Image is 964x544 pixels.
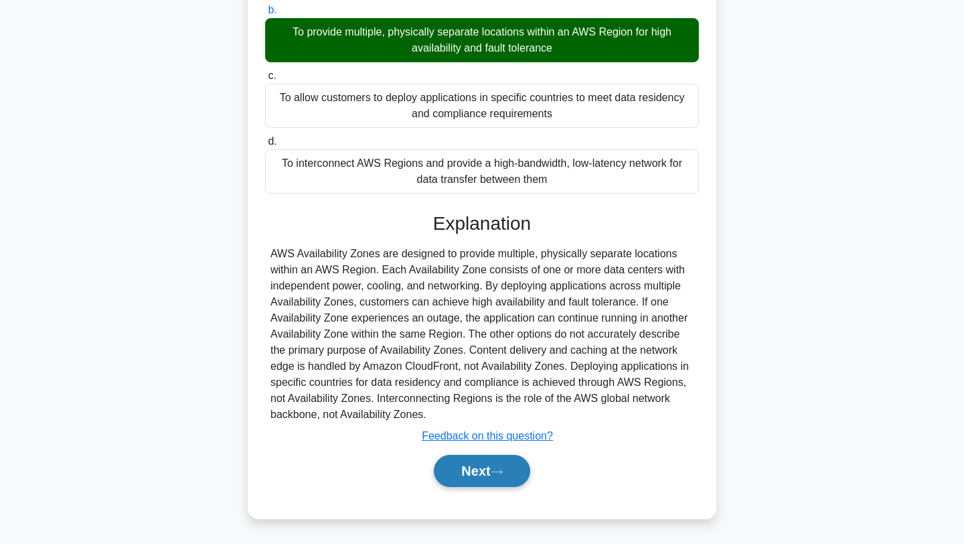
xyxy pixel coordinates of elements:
[268,135,276,147] span: d.
[273,212,691,235] h3: Explanation
[268,70,276,81] span: c.
[434,455,530,487] button: Next
[265,149,699,194] div: To interconnect AWS Regions and provide a high-bandwidth, low-latency network for data transfer b...
[268,4,276,15] span: b.
[265,18,699,62] div: To provide multiple, physically separate locations within an AWS Region for high availability and...
[270,246,694,423] div: AWS Availability Zones are designed to provide multiple, physically separate locations within an ...
[265,84,699,128] div: To allow customers to deploy applications in specific countries to meet data residency and compli...
[422,430,553,441] a: Feedback on this question?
